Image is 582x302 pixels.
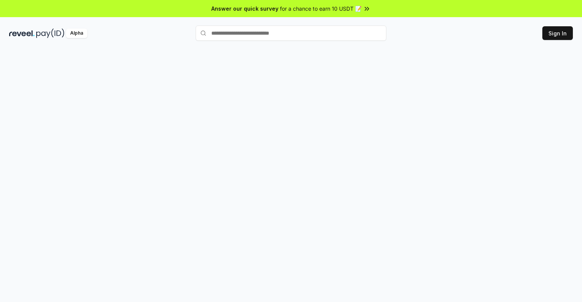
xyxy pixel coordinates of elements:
[211,5,278,13] span: Answer our quick survey
[542,26,573,40] button: Sign In
[280,5,362,13] span: for a chance to earn 10 USDT 📝
[36,29,64,38] img: pay_id
[9,29,35,38] img: reveel_dark
[66,29,87,38] div: Alpha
